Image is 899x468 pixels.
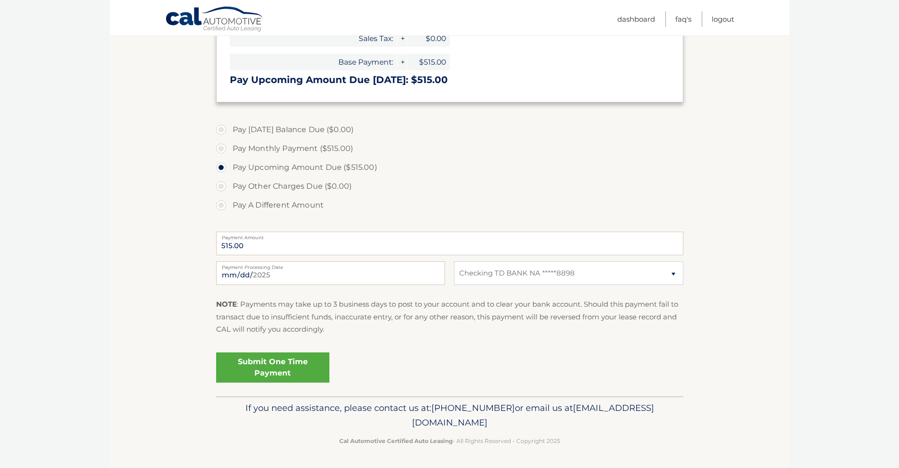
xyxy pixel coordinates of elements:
[216,196,683,215] label: Pay A Different Amount
[222,401,677,431] p: If you need assistance, please contact us at: or email us at
[216,298,683,335] p: : Payments may take up to 3 business days to post to your account and to clear your bank account....
[216,232,683,255] input: Payment Amount
[216,261,445,285] input: Payment Date
[216,261,445,269] label: Payment Processing Date
[216,158,683,177] label: Pay Upcoming Amount Due ($515.00)
[431,402,515,413] span: [PHONE_NUMBER]
[339,437,453,444] strong: Cal Automotive Certified Auto Leasing
[216,352,329,383] a: Submit One Time Payment
[397,30,407,47] span: +
[407,30,450,47] span: $0.00
[222,436,677,446] p: - All Rights Reserved - Copyright 2025
[617,11,655,27] a: Dashboard
[165,6,264,33] a: Cal Automotive
[216,177,683,196] label: Pay Other Charges Due ($0.00)
[675,11,691,27] a: FAQ's
[216,232,683,239] label: Payment Amount
[230,30,397,47] span: Sales Tax:
[407,54,450,70] span: $515.00
[216,139,683,158] label: Pay Monthly Payment ($515.00)
[230,74,670,86] h3: Pay Upcoming Amount Due [DATE]: $515.00
[712,11,734,27] a: Logout
[216,300,237,309] strong: NOTE
[230,54,397,70] span: Base Payment:
[216,120,683,139] label: Pay [DATE] Balance Due ($0.00)
[397,54,407,70] span: +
